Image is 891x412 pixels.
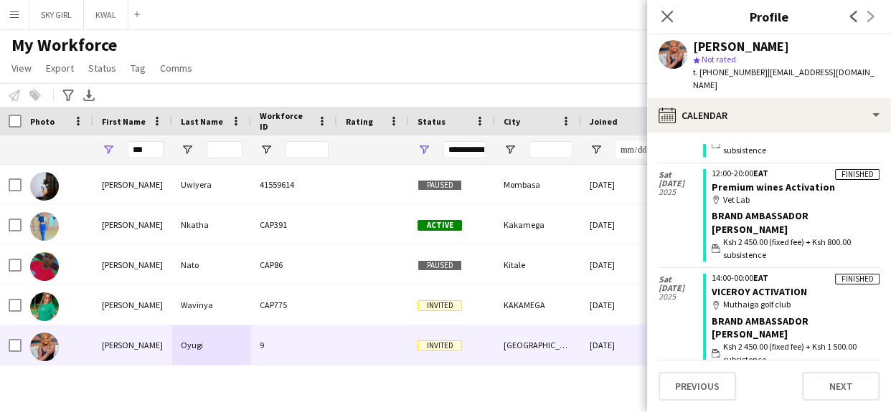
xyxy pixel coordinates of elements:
[581,285,667,325] div: [DATE]
[11,34,117,56] span: My Workforce
[418,220,462,231] span: Active
[495,165,581,204] div: Mombasa
[418,260,462,271] span: Paused
[251,165,337,204] div: 41559614
[251,325,337,365] div: 9
[590,143,603,156] button: Open Filter Menu
[30,116,55,127] span: Photo
[418,340,462,351] span: Invited
[84,1,128,29] button: KWAL
[712,315,880,340] div: Brand Ambassador [PERSON_NAME]
[60,87,77,104] app-action-btn: Advanced filters
[160,62,192,75] span: Comms
[529,141,572,158] input: City Filter Input
[286,141,329,158] input: Workforce ID Filter Input
[723,236,880,262] span: Ksh 2 450.00 (fixed fee) + Ksh 800.00 subsistence
[93,285,172,325] div: [PERSON_NAME]
[712,274,880,282] div: 14:00-00:00
[251,205,337,244] div: CAP391
[40,59,80,77] a: Export
[835,274,880,284] div: Finished
[346,116,373,127] span: Rating
[125,59,151,77] a: Tag
[128,141,164,158] input: First Name Filter Input
[802,372,880,401] button: Next
[172,325,251,365] div: Oyugi
[712,181,835,193] a: Premium wines Activation
[154,59,198,77] a: Comms
[712,209,880,235] div: Brand Ambassador [PERSON_NAME]
[581,165,667,204] div: [DATE]
[93,165,172,204] div: [PERSON_NAME]
[102,143,115,156] button: Open Filter Menu
[693,40,789,53] div: [PERSON_NAME]
[251,285,337,325] div: CAP775
[260,110,311,132] span: Workforce ID
[495,285,581,325] div: KAKAMEGA
[659,275,703,284] span: Sat
[753,168,768,178] span: EAT
[712,193,880,206] div: Vet Lab
[181,143,194,156] button: Open Filter Menu
[659,372,736,401] button: Previous
[495,325,581,365] div: [GEOGRAPHIC_DATA]
[93,245,172,284] div: [PERSON_NAME]
[693,67,768,77] span: t. [PHONE_NUMBER]
[30,212,59,241] img: Doreen Nkatha
[29,1,84,29] button: SKY GIRL
[80,87,98,104] app-action-btn: Export XLSX
[659,284,703,292] span: [DATE]
[172,165,251,204] div: Uwiyera
[712,169,880,178] div: 12:00-20:00
[723,340,880,366] span: Ksh 2 450.00 (fixed fee) + Ksh 1 500.00 subsistence
[93,325,172,365] div: [PERSON_NAME]
[835,169,880,180] div: Finished
[30,292,59,321] img: Doris Wavinya
[504,116,520,127] span: City
[712,298,880,311] div: Muthaiga golf club
[495,205,581,244] div: Kakamega
[418,180,462,191] span: Paused
[659,292,703,301] span: 2025
[418,116,445,127] span: Status
[82,59,122,77] a: Status
[88,62,116,75] span: Status
[181,116,223,127] span: Last Name
[659,179,703,188] span: [DATE]
[30,332,59,361] img: Dorothy Oyugi
[172,205,251,244] div: Nkatha
[260,143,273,156] button: Open Filter Menu
[93,205,172,244] div: [PERSON_NAME]
[581,205,667,244] div: [DATE]
[712,285,807,298] a: VICEROY ACTIVATION
[30,252,59,281] img: Dorice Nato
[30,172,59,201] img: Dorcas Uwiyera
[702,54,736,64] span: Not rated
[581,325,667,365] div: [DATE]
[46,62,74,75] span: Export
[172,245,251,284] div: Nato
[616,141,659,158] input: Joined Filter Input
[647,7,891,26] h3: Profile
[590,116,618,127] span: Joined
[102,116,146,127] span: First Name
[581,245,667,284] div: [DATE]
[693,67,874,90] span: | [EMAIL_ADDRESS][DOMAIN_NAME]
[753,272,768,283] span: EAT
[659,188,703,196] span: 2025
[495,245,581,284] div: Kitale
[659,171,703,179] span: Sat
[504,143,517,156] button: Open Filter Menu
[251,245,337,284] div: CAP86
[647,98,891,133] div: Calendar
[6,59,37,77] a: View
[172,285,251,325] div: Wavinya
[11,62,32,75] span: View
[207,141,242,158] input: Last Name Filter Input
[131,62,146,75] span: Tag
[418,143,430,156] button: Open Filter Menu
[723,131,880,157] span: Ksh 2 450.00 (fixed fee) + Ksh 800.00 subsistence
[418,300,462,311] span: Invited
